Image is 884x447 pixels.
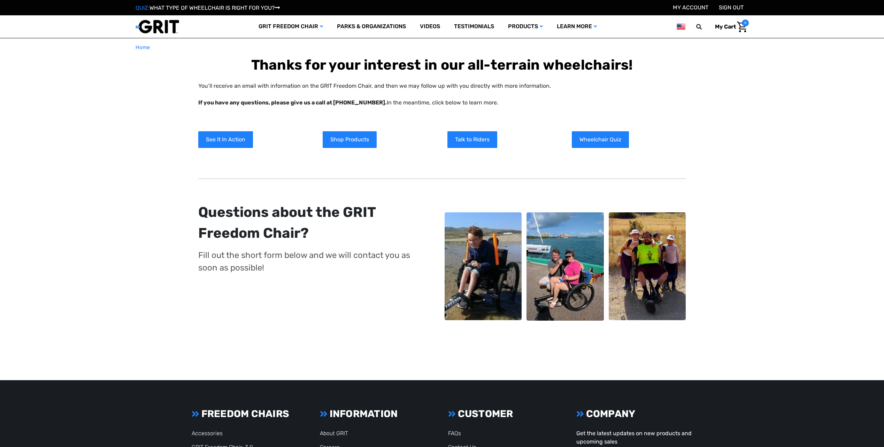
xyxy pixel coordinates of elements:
a: Parks & Organizations [330,15,413,38]
span: Home [136,44,150,50]
a: QUIZ:WHAT TYPE OF WHEELCHAIR IS RIGHT FOR YOU? [136,5,280,11]
a: FAQs [448,430,461,437]
p: Fill out the short form below and we will contact you as soon as possible! [198,249,418,274]
b: Thanks for your interest in our all-terrain wheelchairs! [251,57,633,73]
iframe: Form 0 [198,279,418,331]
span: 0 [742,19,749,26]
a: About GRIT [320,430,348,437]
span: QUIZ: [136,5,149,11]
h3: CUSTOMER [448,408,564,420]
h3: FREEDOM CHAIRS [192,408,307,420]
p: You’ll receive an email with information on the GRIT Freedom Chair, and then we may follow up wit... [198,82,686,107]
nav: Breadcrumb [136,44,749,52]
img: Cart [737,22,747,32]
a: Talk to Riders [447,131,497,148]
img: GRIT All-Terrain Wheelchair and Mobility Equipment [136,19,179,34]
input: Search [699,19,710,34]
a: Testimonials [447,15,501,38]
a: Account [673,4,708,11]
a: Sign out [719,4,744,11]
a: Products [501,15,550,38]
strong: If you have any questions, please give us a call at [PHONE_NUMBER]. [198,99,387,106]
div: Questions about the GRIT Freedom Chair? [198,202,418,244]
span: My Cart [715,23,736,30]
a: See It In Action [198,131,253,148]
img: us.png [677,22,685,31]
a: Accessories [192,430,223,437]
a: Wheelchair Quiz [572,131,629,148]
h3: COMPANY [576,408,692,420]
h3: INFORMATION [320,408,436,420]
a: Home [136,44,150,52]
a: Cart with 0 items [710,19,749,34]
a: Videos [413,15,447,38]
a: GRIT Freedom Chair [252,15,330,38]
p: Get the latest updates on new products and upcoming sales [576,429,692,446]
a: Shop Products [323,131,377,148]
a: Learn More [550,15,604,38]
